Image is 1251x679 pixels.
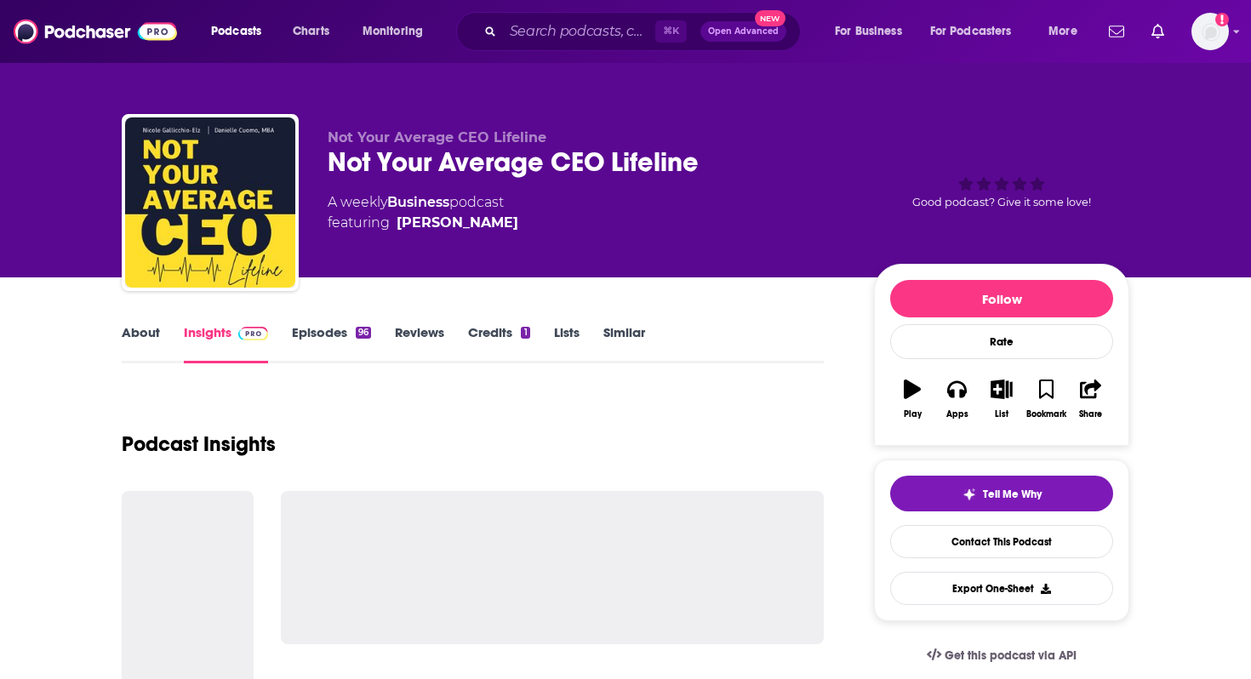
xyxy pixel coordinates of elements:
div: 1 [521,327,529,339]
a: Similar [603,324,645,363]
a: Business [387,194,449,210]
span: Get this podcast via API [945,648,1077,663]
button: open menu [919,18,1037,45]
input: Search podcasts, credits, & more... [503,18,655,45]
a: Reviews [395,324,444,363]
span: Monitoring [363,20,423,43]
div: List [995,409,1008,419]
div: A weekly podcast [328,192,518,233]
button: open menu [199,18,283,45]
div: Share [1079,409,1102,419]
button: Play [890,368,934,430]
button: List [980,368,1024,430]
div: Rate [890,324,1113,359]
div: Apps [946,409,968,419]
a: [PERSON_NAME] [397,213,518,233]
a: Lists [554,324,580,363]
button: Open AdvancedNew [700,21,786,42]
button: Show profile menu [1191,13,1229,50]
a: Contact This Podcast [890,525,1113,558]
a: InsightsPodchaser Pro [184,324,268,363]
img: tell me why sparkle [963,488,976,501]
a: About [122,324,160,363]
button: Bookmark [1024,368,1068,430]
a: Charts [282,18,340,45]
span: Good podcast? Give it some love! [912,196,1091,208]
button: Follow [890,280,1113,317]
a: Get this podcast via API [913,635,1090,676]
span: ⌘ K [655,20,687,43]
button: open menu [1037,18,1099,45]
div: Play [904,409,922,419]
span: For Podcasters [930,20,1012,43]
span: Open Advanced [708,27,779,36]
span: Podcasts [211,20,261,43]
a: Episodes96 [292,324,371,363]
button: Share [1069,368,1113,430]
a: Show notifications dropdown [1102,17,1131,46]
div: Bookmark [1026,409,1066,419]
button: tell me why sparkleTell Me Why [890,476,1113,511]
button: open menu [823,18,923,45]
span: Tell Me Why [983,488,1042,501]
span: New [755,10,785,26]
span: For Business [835,20,902,43]
img: User Profile [1191,13,1229,50]
img: Not Your Average CEO Lifeline [125,117,295,288]
a: Show notifications dropdown [1145,17,1171,46]
div: Search podcasts, credits, & more... [472,12,817,51]
img: Podchaser - Follow, Share and Rate Podcasts [14,15,177,48]
svg: Add a profile image [1215,13,1229,26]
h1: Podcast Insights [122,431,276,457]
button: Apps [934,368,979,430]
a: Credits1 [468,324,529,363]
span: Charts [293,20,329,43]
span: More [1048,20,1077,43]
div: Good podcast? Give it some love! [874,129,1129,235]
button: Export One-Sheet [890,572,1113,605]
img: Podchaser Pro [238,327,268,340]
span: Not Your Average CEO Lifeline [328,129,546,145]
span: featuring [328,213,518,233]
div: 96 [356,327,371,339]
button: open menu [351,18,445,45]
span: Logged in as jwong [1191,13,1229,50]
